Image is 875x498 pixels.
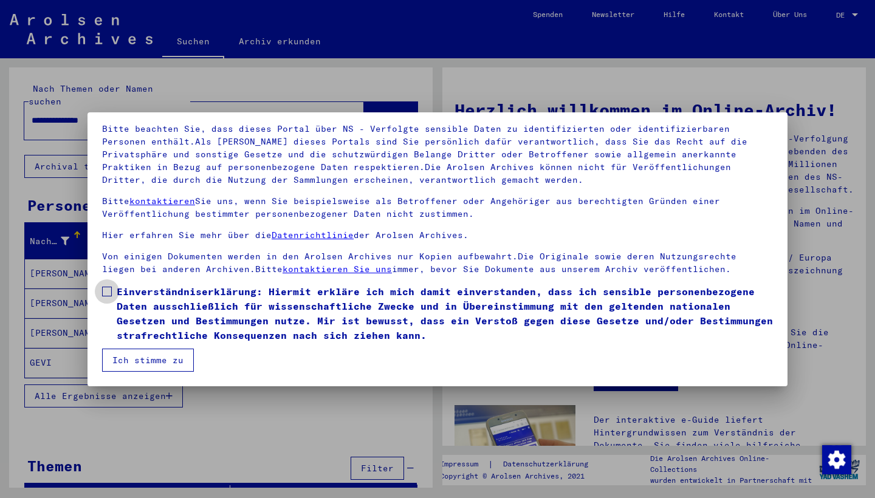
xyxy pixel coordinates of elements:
a: Datenrichtlinie [272,230,354,240]
p: Hier erfahren Sie mehr über die der Arolsen Archives. [102,229,773,242]
button: Ich stimme zu [102,349,194,372]
p: Bitte Sie uns, wenn Sie beispielsweise als Betroffener oder Angehöriger aus berechtigten Gründen ... [102,195,773,220]
span: Einverständniserklärung: Hiermit erkläre ich mich damit einverstanden, dass ich sensible personen... [117,284,773,343]
a: kontaktieren Sie uns [283,264,392,275]
p: Bitte beachten Sie, dass dieses Portal über NS - Verfolgte sensible Daten zu identifizierten oder... [102,123,773,186]
img: Zustimmung ändern [822,445,851,474]
a: kontaktieren [129,196,195,206]
p: Von einigen Dokumenten werden in den Arolsen Archives nur Kopien aufbewahrt.Die Originale sowie d... [102,250,773,276]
